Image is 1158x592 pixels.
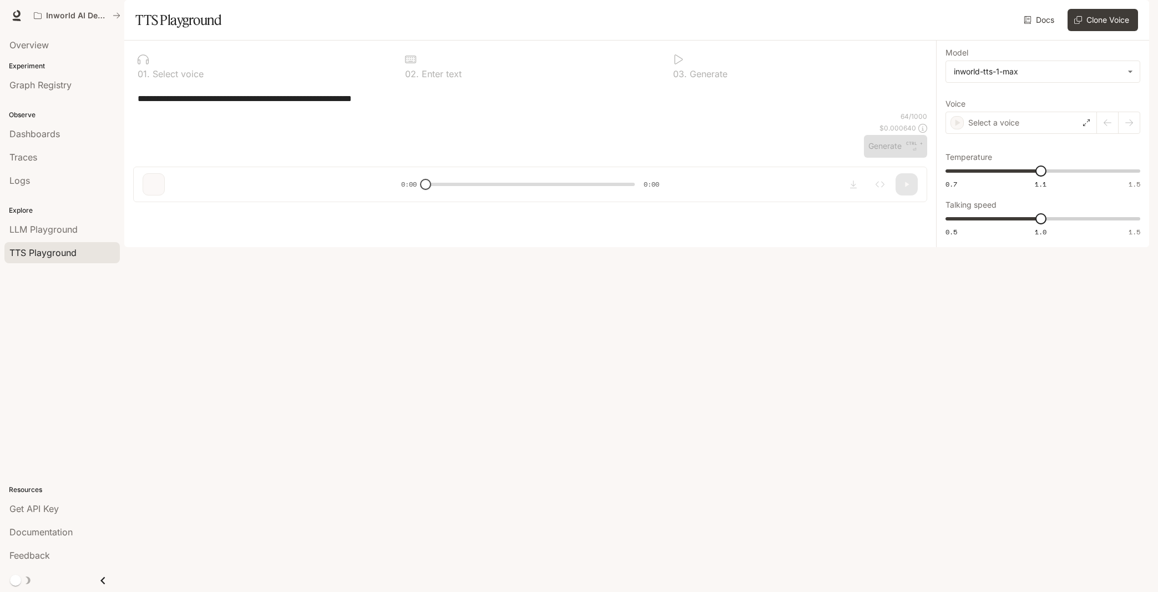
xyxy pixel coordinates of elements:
[135,9,221,31] h1: TTS Playground
[945,153,992,161] p: Temperature
[1129,179,1140,189] span: 1.5
[945,49,968,57] p: Model
[946,61,1140,82] div: inworld-tts-1-max
[945,100,965,108] p: Voice
[1035,227,1046,237] span: 1.0
[1068,9,1138,31] button: Clone Voice
[945,201,997,209] p: Talking speed
[945,227,957,237] span: 0.5
[1022,9,1059,31] a: Docs
[687,69,727,78] p: Generate
[1035,179,1046,189] span: 1.1
[150,69,204,78] p: Select voice
[46,11,108,21] p: Inworld AI Demos
[968,117,1019,128] p: Select a voice
[945,179,957,189] span: 0.7
[879,123,916,133] p: $ 0.000640
[405,69,419,78] p: 0 2 .
[1129,227,1140,237] span: 1.5
[419,69,462,78] p: Enter text
[138,69,150,78] p: 0 1 .
[901,112,927,121] p: 64 / 1000
[673,69,687,78] p: 0 3 .
[954,66,1122,77] div: inworld-tts-1-max
[29,4,125,27] button: All workspaces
